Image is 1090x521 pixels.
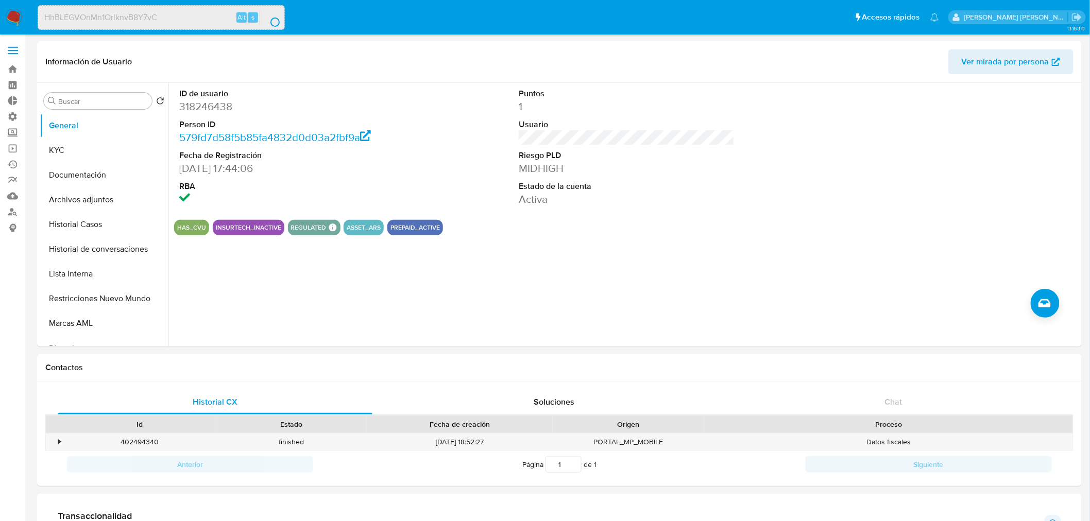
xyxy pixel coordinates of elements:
[862,12,920,23] span: Accesos rápidos
[223,419,360,429] div: Estado
[519,119,735,130] dt: Usuario
[251,12,254,22] span: s
[179,99,395,114] dd: 318246438
[534,396,575,408] span: Soluciones
[40,113,168,138] button: General
[40,163,168,187] button: Documentación
[179,181,395,192] dt: RBA
[560,419,697,429] div: Origen
[237,12,246,22] span: Alt
[64,433,215,450] div: 402494340
[519,192,735,206] dd: Activa
[522,456,597,473] span: Página de
[179,88,395,99] dt: ID de usuario
[260,10,281,25] button: search-icon
[71,419,208,429] div: Id
[711,419,1066,429] div: Proceso
[948,49,1074,74] button: Ver mirada por persona
[58,437,61,447] div: •
[519,150,735,161] dt: Riesgo PLD
[40,212,168,237] button: Historial Casos
[962,49,1049,74] span: Ver mirada por persona
[519,99,735,114] dd: 1
[215,433,367,450] div: finished
[45,362,1074,373] h1: Contactos
[40,237,168,262] button: Historial de conversaciones
[367,433,553,450] div: [DATE] 18:52:27
[374,419,546,429] div: Fecha de creación
[40,311,168,336] button: Marcas AML
[179,130,371,145] a: 579fd7d58f5b85fa4832d0d03a2fbf9a
[38,11,284,24] input: Buscar usuario o caso...
[519,181,735,192] dt: Estado de la cuenta
[1071,12,1082,23] a: Salir
[40,187,168,212] button: Archivos adjuntos
[179,161,395,176] dd: [DATE] 17:44:06
[519,88,735,99] dt: Puntos
[885,396,902,408] span: Chat
[45,57,132,67] h1: Información de Usuario
[156,97,164,108] button: Volver al orden por defecto
[704,433,1073,450] div: Datos fiscales
[193,396,237,408] span: Historial CX
[48,97,56,105] button: Buscar
[67,456,313,473] button: Anterior
[964,12,1068,22] p: roberto.munoz@mercadolibre.com
[179,119,395,130] dt: Person ID
[58,97,148,106] input: Buscar
[806,456,1052,473] button: Siguiente
[930,13,939,22] a: Notificaciones
[519,161,735,176] dd: MIDHIGH
[40,336,168,360] button: Direcciones
[40,138,168,163] button: KYC
[553,433,704,450] div: PORTAL_MP_MOBILE
[594,459,597,470] span: 1
[40,262,168,286] button: Lista Interna
[40,286,168,311] button: Restricciones Nuevo Mundo
[179,150,395,161] dt: Fecha de Registración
